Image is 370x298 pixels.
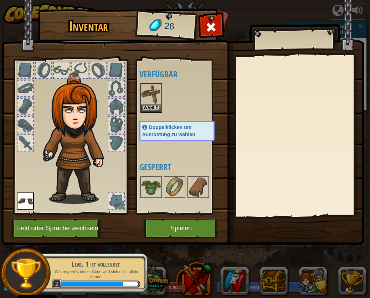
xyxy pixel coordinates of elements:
[51,259,140,269] div: Level 1 ist vollendet
[51,269,140,279] p: Weiter geht's, dieser Code wird sich nicht allein lernen!
[141,104,161,112] button: Wähle
[144,219,219,238] button: Spielen
[40,73,117,204] img: hair_f2.png
[11,219,102,238] button: Held oder Sprache wechseln
[188,177,208,197] img: portrait.png
[142,124,195,137] span: Doppelklicken um Ausrüstung zu wählen
[10,257,42,289] img: trophy.png
[141,84,161,104] img: portrait.png
[17,192,34,210] img: portrait.png
[141,177,161,197] img: portrait.png
[164,20,175,33] span: 26
[52,279,62,289] span: 2
[43,19,134,34] h1: Inventar
[139,70,229,79] h4: Verfügbar
[165,177,185,197] img: portrait.png
[139,162,229,171] h4: Gesperrt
